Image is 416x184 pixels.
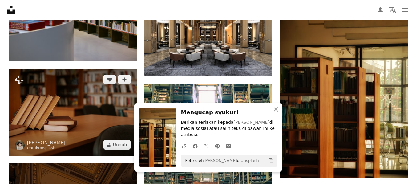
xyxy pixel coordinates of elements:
a: [PERSON_NAME] [204,158,237,163]
font: Berikan teriakan kepada [181,120,234,125]
a: Masuk / Daftar [374,4,386,16]
button: Bahasa [386,4,399,16]
button: Tambahkan ke Koleksi [118,75,131,84]
a: Unsplash [240,158,259,163]
a: Buku-buku ditumpuk di meja perpustakaan. [9,109,137,115]
img: Buku-buku ditumpuk di meja perpustakaan. [9,69,137,156]
a: Beranda — Unsplash [7,6,15,14]
font: Foto oleh [185,158,204,163]
a: Unsplash+ [38,146,59,150]
button: Menyukai [103,75,116,84]
a: Bagikan di Facebook [190,140,201,152]
a: Bagikan di Twitter [201,140,212,152]
a: Bagikan melalui email [223,140,234,152]
font: di [237,158,240,163]
a: [PERSON_NAME] [27,140,66,146]
a: Sebuah perpustakaan besar yang penuh dengan banyak buku [144,177,272,182]
button: Unduh [103,140,131,150]
img: sebuah ruangan yang penuh dengan banyak buku di samping jendela [280,12,408,178]
button: Salin ke papan klip [266,155,277,166]
a: sebuah ruangan yang penuh dengan banyak buku di samping jendela [280,92,408,98]
font: Untuk [27,146,38,150]
a: Render 3D lobi dan resepsionis hotel mewah [144,26,272,31]
a: [PERSON_NAME] [233,120,269,125]
font: di media sosial atau salin teks di bawah ini ke atribusi. [181,120,275,137]
font: Mengucap syukur! [181,109,239,115]
button: Menu [399,4,411,16]
img: Kunjungi profil Kateryna Hliznitsova [15,140,25,150]
a: Bagikan di Pinterest [212,140,223,152]
a: Sebuah perpustakaan yang penuh dengan banyak buku dan orang [9,15,137,21]
font: Unduh [113,142,127,147]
